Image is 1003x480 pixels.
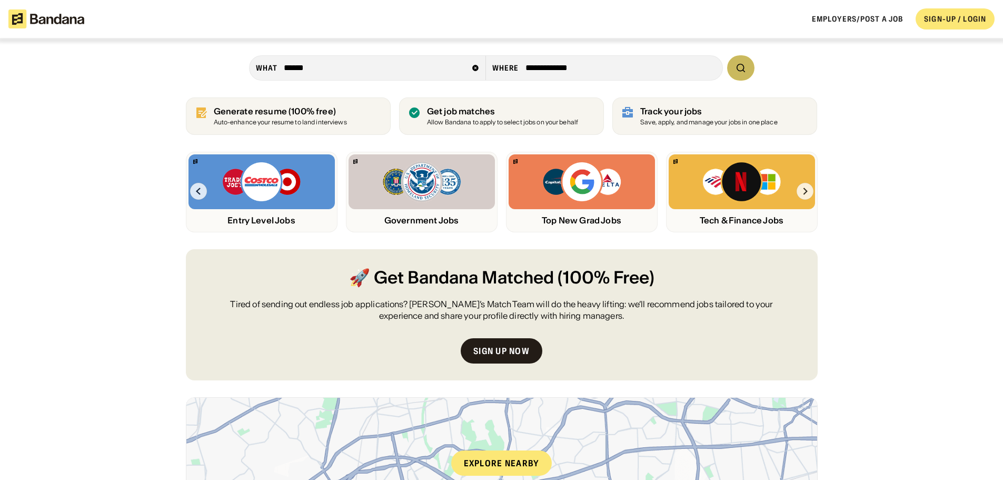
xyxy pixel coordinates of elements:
[222,161,302,203] img: Trader Joe’s, Costco, Target logos
[492,63,519,73] div: Where
[612,97,817,135] a: Track your jobs Save, apply, and manage your jobs in one place
[673,159,678,164] img: Bandana logo
[214,119,347,126] div: Auto-enhance your resume to land interviews
[399,97,604,135] a: Get job matches Allow Bandana to apply to select jobs on your behalf
[669,215,815,226] div: Tech & Finance Jobs
[188,215,335,226] div: Entry Level Jobs
[640,106,778,116] div: Track your jobs
[640,119,778,126] div: Save, apply, and manage your jobs in one place
[451,450,552,476] div: Explore nearby
[193,159,197,164] img: Bandana logo
[812,14,903,24] a: Employers/Post a job
[186,97,391,135] a: Generate resume (100% free)Auto-enhance your resume to land interviews
[8,9,84,28] img: Bandana logotype
[558,266,654,290] span: (100% Free)
[461,338,542,364] a: Sign up now
[353,159,357,164] img: Bandana logo
[506,152,658,232] a: Bandana logoCapital One, Google, Delta logosTop New Grad Jobs
[473,347,530,355] div: Sign up now
[349,266,554,290] span: 🚀 Get Bandana Matched
[349,215,495,226] div: Government Jobs
[382,161,462,203] img: FBI, DHS, MWRD logos
[289,106,336,116] span: (100% free)
[211,298,792,322] div: Tired of sending out endless job applications? [PERSON_NAME]’s Match Team will do the heavy lifti...
[214,106,347,116] div: Generate resume
[513,159,518,164] img: Bandana logo
[924,14,986,24] div: SIGN-UP / LOGIN
[509,215,655,226] div: Top New Grad Jobs
[702,161,781,203] img: Bank of America, Netflix, Microsoft logos
[797,183,813,200] img: Right Arrow
[542,161,622,203] img: Capital One, Google, Delta logos
[427,106,578,116] div: Get job matches
[427,119,578,126] div: Allow Bandana to apply to select jobs on your behalf
[346,152,498,232] a: Bandana logoFBI, DHS, MWRD logosGovernment Jobs
[256,63,277,73] div: what
[186,152,337,232] a: Bandana logoTrader Joe’s, Costco, Target logosEntry Level Jobs
[666,152,818,232] a: Bandana logoBank of America, Netflix, Microsoft logosTech & Finance Jobs
[190,183,207,200] img: Left Arrow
